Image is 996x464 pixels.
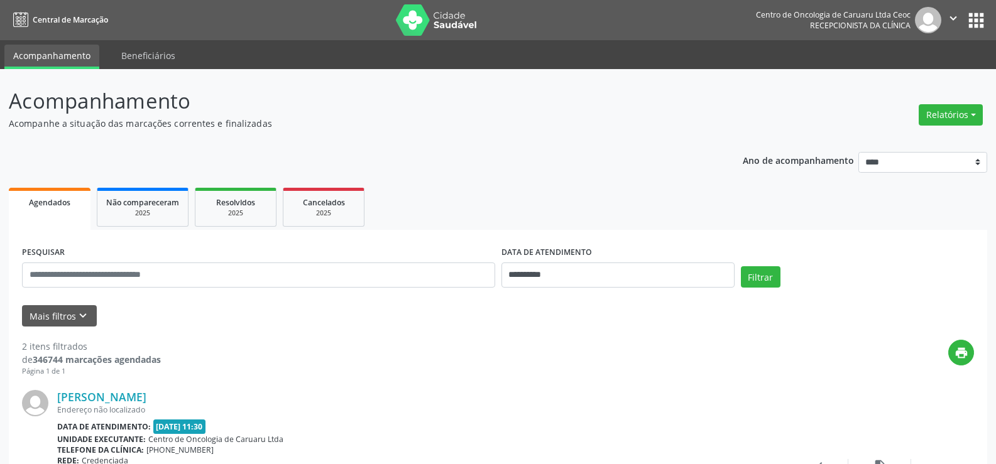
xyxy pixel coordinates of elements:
[22,305,97,327] button: Mais filtroskeyboard_arrow_down
[965,9,987,31] button: apps
[33,14,108,25] span: Central de Marcação
[106,197,179,208] span: Não compareceram
[22,353,161,366] div: de
[915,7,941,33] img: img
[4,45,99,69] a: Acompanhamento
[955,346,968,360] i: print
[57,390,146,404] a: [PERSON_NAME]
[919,104,983,126] button: Relatórios
[501,243,592,262] label: DATA DE ATENDIMENTO
[204,208,267,218] div: 2025
[22,243,65,262] label: PESQUISAR
[146,445,214,455] span: [PHONE_NUMBER]
[22,390,48,416] img: img
[303,197,345,208] span: Cancelados
[76,309,90,323] i: keyboard_arrow_down
[948,340,974,365] button: print
[106,208,179,218] div: 2025
[153,419,206,434] span: [DATE] 11:30
[941,7,965,33] button: 
[292,208,355,218] div: 2025
[9,9,108,30] a: Central de Marcação
[9,85,694,117] p: Acompanhamento
[57,445,144,455] b: Telefone da clínica:
[57,434,146,445] b: Unidade executante:
[33,353,161,365] strong: 346744 marcações agendadas
[9,117,694,130] p: Acompanhe a situação das marcações correntes e finalizadas
[810,20,911,31] span: Recepcionista da clínica
[57,421,151,432] b: Data de atendimento:
[29,197,70,208] span: Agendados
[22,366,161,377] div: Página 1 de 1
[756,9,911,20] div: Centro de Oncologia de Caruaru Ltda Ceoc
[741,266,780,288] button: Filtrar
[112,45,184,67] a: Beneficiários
[57,404,785,415] div: Endereço não localizado
[148,434,283,445] span: Centro de Oncologia de Caruaru Ltda
[216,197,255,208] span: Resolvidos
[22,340,161,353] div: 2 itens filtrados
[946,11,960,25] i: 
[743,152,854,168] p: Ano de acompanhamento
